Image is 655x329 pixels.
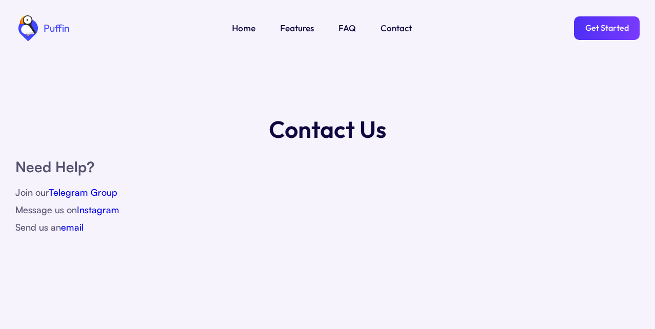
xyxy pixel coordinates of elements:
div: Puffin [41,23,70,33]
a: FAQ [339,22,356,35]
div: Join our Message us on Send us an [15,183,640,236]
a: Telegram Group [49,187,117,198]
a: Get Started [574,16,640,40]
a: Contact [381,22,412,35]
a: home [15,15,70,41]
h1: Contact Us [269,113,386,146]
a: Home [232,22,256,35]
a: email [61,221,83,233]
a: Instagram [77,204,119,215]
h1: Need Help? [15,156,640,178]
a: Features [280,22,314,35]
